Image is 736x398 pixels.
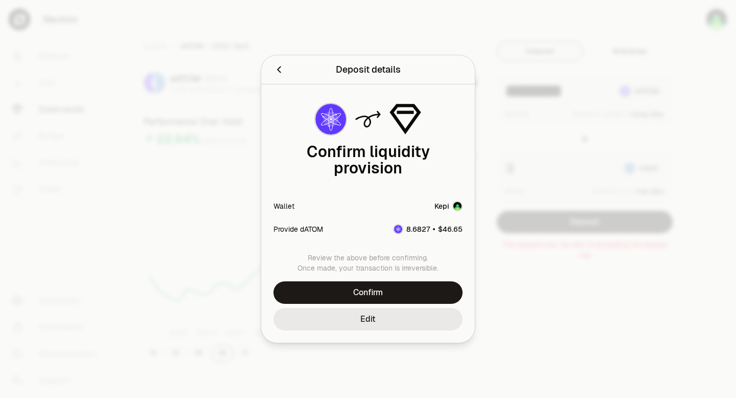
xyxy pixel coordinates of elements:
div: Kepi [434,201,449,211]
div: Review the above before confirming. Once made, your transaction is irreversible. [273,253,463,273]
div: Wallet [273,201,294,211]
img: Account Image [453,202,462,210]
button: Edit [273,308,463,330]
button: Back [273,62,285,77]
button: Confirm [273,281,463,304]
img: dATOM Logo [394,225,402,233]
div: Provide dATOM [273,224,323,234]
button: KepiAccount Image [434,201,463,211]
img: dATOM Logo [315,104,346,135]
div: Deposit details [336,62,401,77]
div: Confirm liquidity provision [273,144,463,176]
